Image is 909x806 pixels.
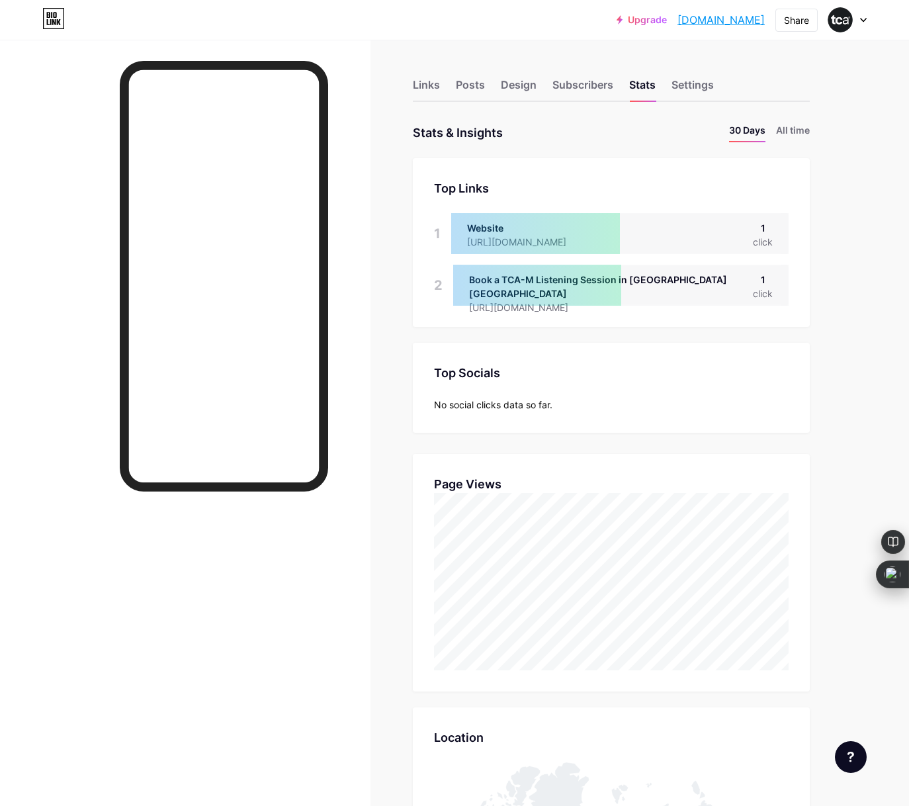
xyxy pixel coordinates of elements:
[434,398,789,412] div: No social clicks data so far.
[434,729,789,746] div: Location
[611,784,628,804] path: Svalbard and Jan Mayen
[434,265,443,306] div: 2
[501,77,537,101] div: Design
[413,123,503,142] div: Stats & Insights
[671,77,714,101] div: Settings
[456,77,485,101] div: Posts
[784,13,809,27] div: Share
[434,475,789,493] div: Page Views
[753,221,773,235] div: 1
[629,77,656,101] div: Stats
[753,273,773,287] div: 1
[753,235,773,249] div: click
[434,213,441,254] div: 1
[552,77,613,101] div: Subscribers
[434,179,789,197] div: Top Links
[469,300,753,314] div: [URL][DOMAIN_NAME]
[828,7,853,32] img: trebleclefaudio
[434,364,789,382] div: Top Socials
[617,15,667,25] a: Upgrade
[729,123,765,142] li: 30 Days
[677,12,765,28] a: [DOMAIN_NAME]
[776,123,810,142] li: All time
[753,287,773,300] div: click
[413,77,440,101] div: Links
